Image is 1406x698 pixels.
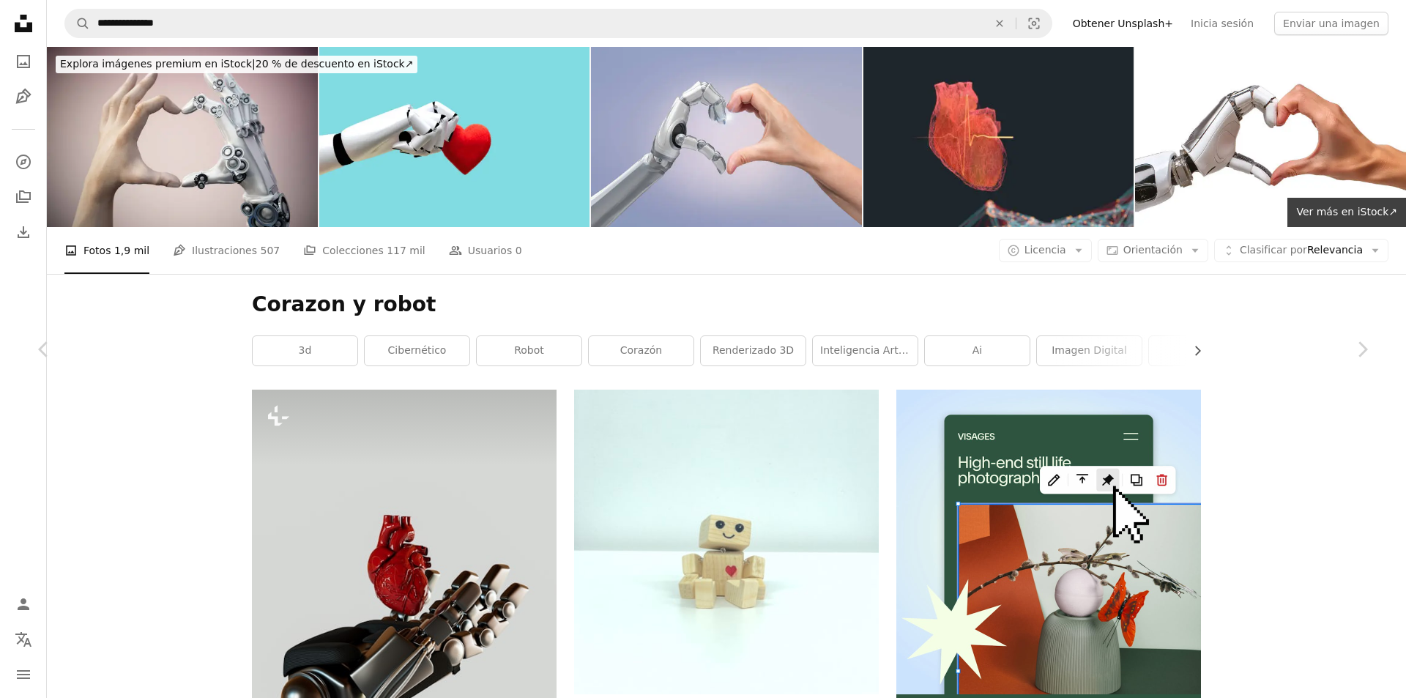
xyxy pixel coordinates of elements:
[9,82,38,111] a: Ilustraciones
[813,336,918,365] a: inteligencia artificial
[173,227,280,274] a: Ilustraciones 507
[1024,244,1066,256] span: Licencia
[863,47,1134,227] img: Inteligencia Artificial que ayuda a mejorar la vida humana y el concepto digital de salud
[999,239,1092,262] button: Licencia
[9,218,38,247] a: Historial de descargas
[252,292,1201,318] h1: Corazon y robot
[1296,206,1397,218] span: Ver más en iStock ↗
[477,336,581,365] a: robot
[701,336,806,365] a: Renderizado 3D
[1135,47,1406,227] img: Manos humanas y robóticas formando una forma de corazón juntas sobre fondo blanco. Concepto de IA...
[1064,12,1182,35] a: Obtener Unsplash+
[9,660,38,689] button: Menú
[253,336,357,365] a: 3d
[47,47,426,82] a: Explora imágenes premium en iStock|20 % de descuento en iStock↗
[56,56,417,73] div: 20 % de descuento en iStock ↗
[1240,244,1307,256] span: Clasificar por
[1123,244,1183,256] span: Orientación
[9,147,38,177] a: Explorar
[1182,12,1262,35] a: Inicia sesión
[1016,10,1052,37] button: Búsqueda visual
[1287,198,1406,227] a: Ver más en iStock↗
[260,242,280,259] span: 507
[896,390,1201,694] img: file-1723602894256-972c108553a7image
[1274,12,1388,35] button: Enviar una imagen
[9,182,38,212] a: Colecciones
[449,227,522,274] a: Usuarios 0
[319,47,590,227] img: Mano robot corazón energía de futuro de tecnología médica
[60,58,256,70] span: Explora imágenes premium en iStock |
[365,336,469,365] a: cibernético
[1318,279,1406,420] a: Siguiente
[387,242,425,259] span: 117 mil
[574,390,879,694] img: juguete robot de madera marrón sobre superficie blanca
[1184,336,1201,365] button: desplazar lista a la derecha
[925,336,1030,365] a: ai
[983,10,1016,37] button: Borrar
[1037,336,1142,365] a: Imagen digital
[1149,336,1254,365] a: metal
[1240,243,1363,258] span: Relevancia
[1098,239,1208,262] button: Orientación
[252,573,557,587] a: una mano robótica con un corazón encima
[9,47,38,76] a: Fotos
[47,47,318,227] img: Manos humanas y robóticas formando una forma de corazón juntas. Concepto de IA y colaboración humana
[1214,239,1388,262] button: Clasificar porRelevancia
[64,9,1052,38] form: Encuentra imágenes en todo el sitio
[65,10,90,37] button: Buscar en Unsplash
[574,535,879,549] a: juguete robot de madera marrón sobre superficie blanca
[9,590,38,619] a: Iniciar sesión / Registrarse
[591,47,862,227] img: La mano robótica con la mano humana hace que el corazón forme juntos
[589,336,693,365] a: corazón
[516,242,522,259] span: 0
[9,625,38,654] button: Idioma
[303,227,425,274] a: Colecciones 117 mil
